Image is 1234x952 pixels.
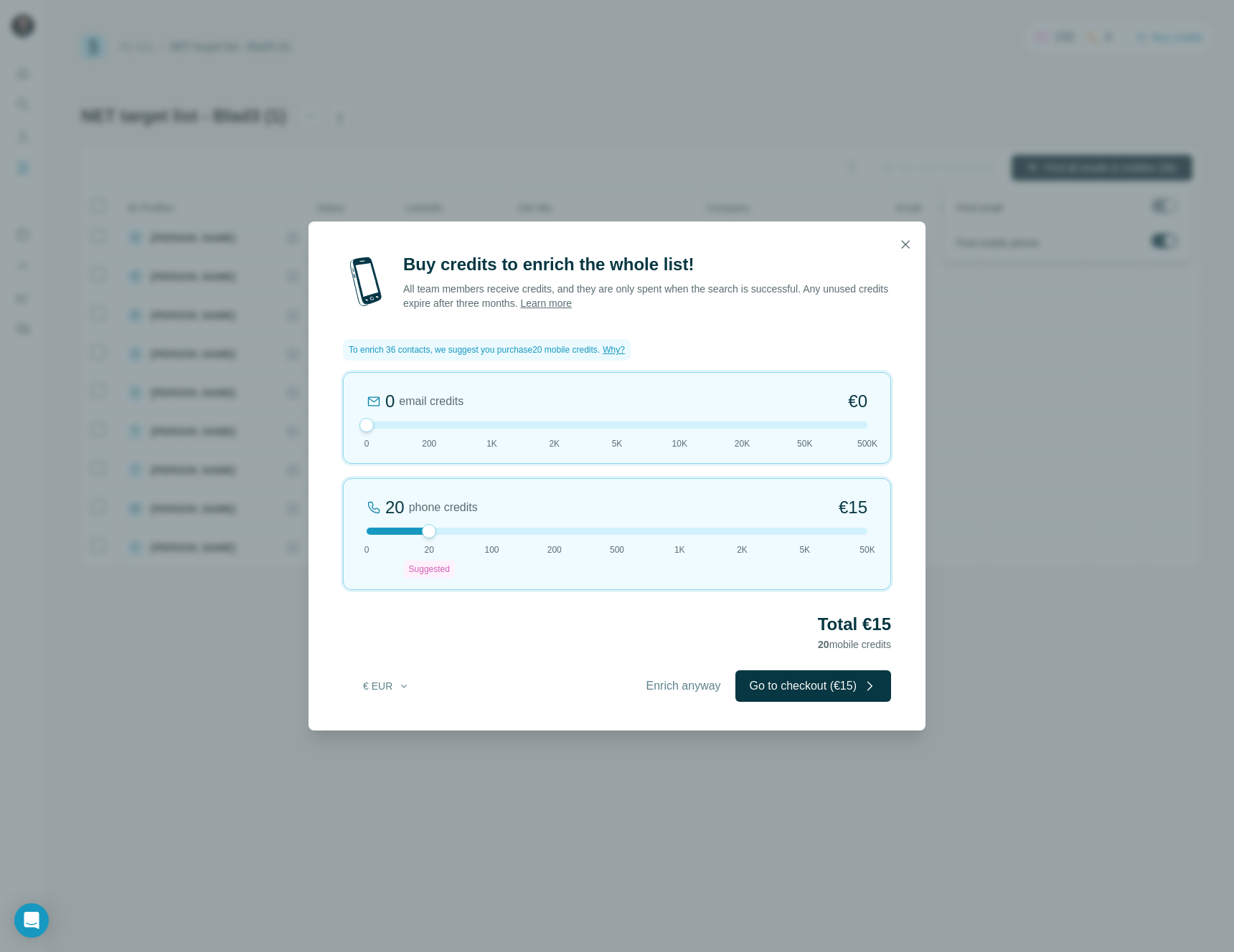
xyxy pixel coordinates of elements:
[646,677,721,695] span: Enrich anyway
[520,297,572,309] a: Learn more
[735,437,750,450] span: 20K
[364,437,369,450] span: 0
[364,543,369,556] span: 0
[422,437,436,450] span: 200
[343,613,891,636] h2: Total €15
[353,673,420,699] button: € EUR
[610,543,624,556] span: 500
[403,282,891,310] p: All team members receive credits, and they are only spent when the search is successful. Any unus...
[857,437,877,450] span: 500K
[603,345,625,355] span: Why?
[385,390,395,413] div: 0
[632,670,735,702] button: Enrich anyway
[735,670,891,702] button: Go to checkout (€15)
[14,903,49,938] div: Open Intercom Messenger
[848,390,867,413] span: €0
[385,496,405,519] div: 20
[672,437,687,450] span: 10K
[547,543,562,556] span: 200
[409,499,478,516] span: phone credits
[818,639,891,650] span: mobile credits
[612,437,623,450] span: 5K
[799,543,810,556] span: 5K
[818,639,829,650] span: 20
[839,496,867,519] span: €15
[425,543,434,556] span: 20
[797,437,812,450] span: 50K
[343,253,389,310] img: mobile-phone
[486,437,497,450] span: 1K
[349,343,600,356] span: To enrich 36 contacts, we suggest you purchase 20 mobile credits .
[484,543,499,556] span: 100
[859,543,875,556] span: 50K
[405,561,454,578] div: Suggested
[399,393,463,410] span: email credits
[737,543,748,556] span: 2K
[549,437,560,450] span: 2K
[674,543,685,556] span: 1K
